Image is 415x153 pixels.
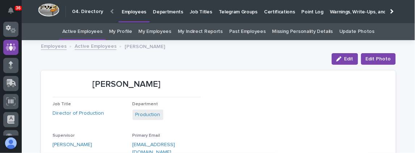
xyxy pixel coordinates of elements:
h2: 04. Directory [72,9,103,15]
a: My Employees [139,23,171,40]
span: Edit Photo [366,55,391,63]
button: users-avatar [3,136,18,151]
span: Supervisor [53,133,75,138]
a: Active Employees [62,23,102,40]
p: 36 [16,5,21,10]
a: Update Photos [339,23,374,40]
p: [PERSON_NAME] [125,42,165,50]
a: [PERSON_NAME] [53,141,92,149]
img: Workspace Logo [38,3,59,17]
p: [PERSON_NAME] [53,79,201,90]
a: My Profile [109,23,132,40]
a: Missing Personality Details [272,23,333,40]
a: My Indirect Reports [178,23,223,40]
a: Active Employees [75,42,117,50]
button: Edit Photo [361,53,396,65]
button: Edit [332,53,358,65]
span: Department [133,102,158,106]
span: Job Title [53,102,71,106]
a: Employees [41,42,67,50]
a: Director of Production [53,110,104,117]
div: Notifications36 [9,7,18,19]
span: Edit [344,56,353,61]
a: Production [135,111,160,119]
span: Primary Email [133,133,160,138]
button: Notifications [3,3,18,18]
a: Past Employees [229,23,266,40]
